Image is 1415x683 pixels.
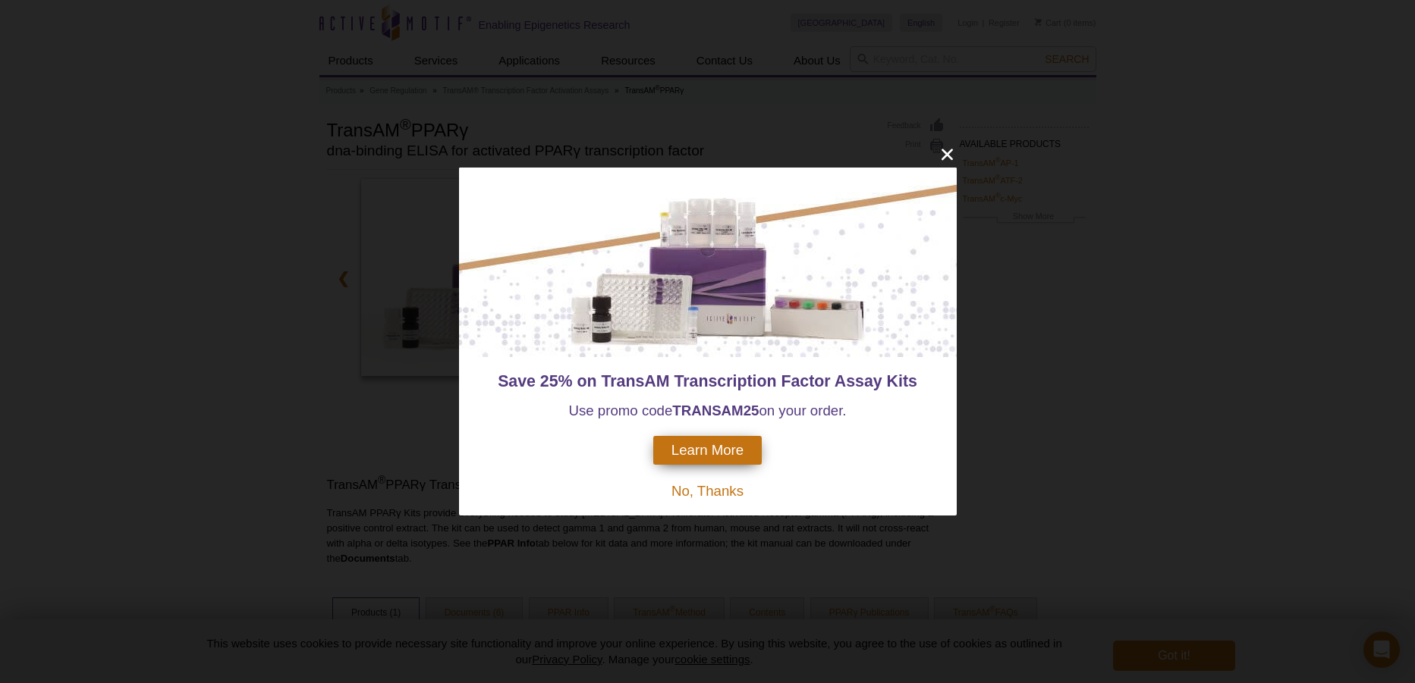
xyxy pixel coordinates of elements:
span: No, Thanks [671,483,744,499]
button: close [938,145,957,164]
strong: TRANSAM [672,403,743,418]
span: Save 25% on TransAM Transcription Factor Assay Kits [498,372,917,390]
span: Use promo code on your order. [568,403,846,418]
strong: 25 [744,403,759,418]
span: Learn More [671,442,744,459]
